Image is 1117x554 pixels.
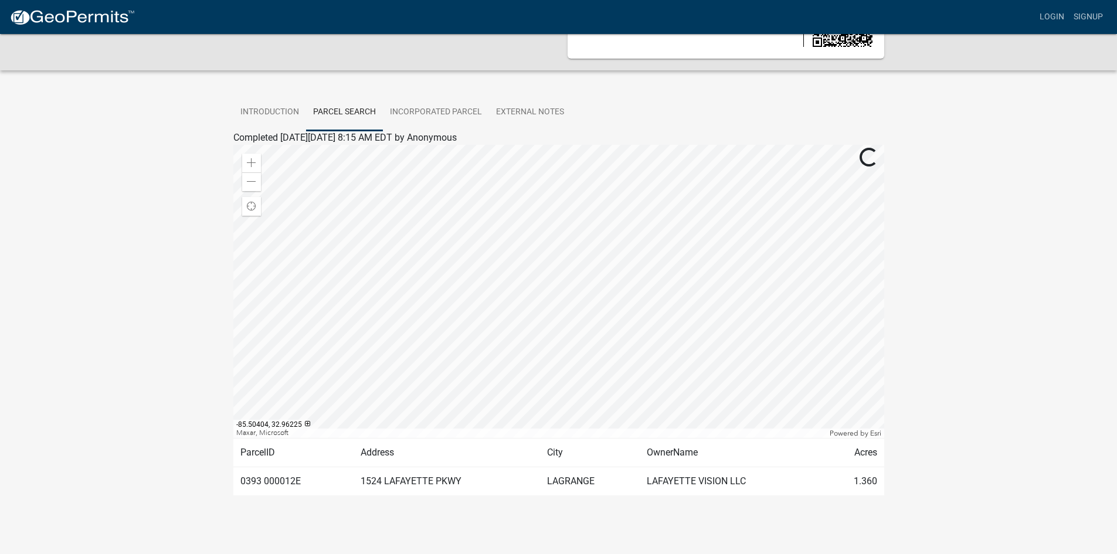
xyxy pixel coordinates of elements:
a: Login [1035,6,1069,28]
td: 1524 LAFAYETTE PKWY [354,467,540,495]
td: City [540,438,640,467]
td: LAGRANGE [540,467,640,495]
div: Maxar, Microsoft [233,429,827,438]
div: Powered by [827,429,884,438]
td: ParcelID [233,438,354,467]
a: Incorporated Parcel [383,94,489,131]
div: Zoom out [242,172,261,191]
a: Signup [1069,6,1108,28]
span: Completed [DATE][DATE] 8:15 AM EDT by Anonymous [233,132,457,143]
a: Esri [870,429,881,437]
td: 1.360 [823,467,884,495]
td: LAFAYETTE VISION LLC [640,467,823,495]
td: Address [354,438,540,467]
div: Find my location [242,197,261,216]
a: Parcel search [306,94,383,131]
td: OwnerName [640,438,823,467]
td: Acres [823,438,884,467]
a: Introduction [233,94,306,131]
td: 0393 000012E [233,467,354,495]
div: Zoom in [242,154,261,172]
a: External Notes [489,94,571,131]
